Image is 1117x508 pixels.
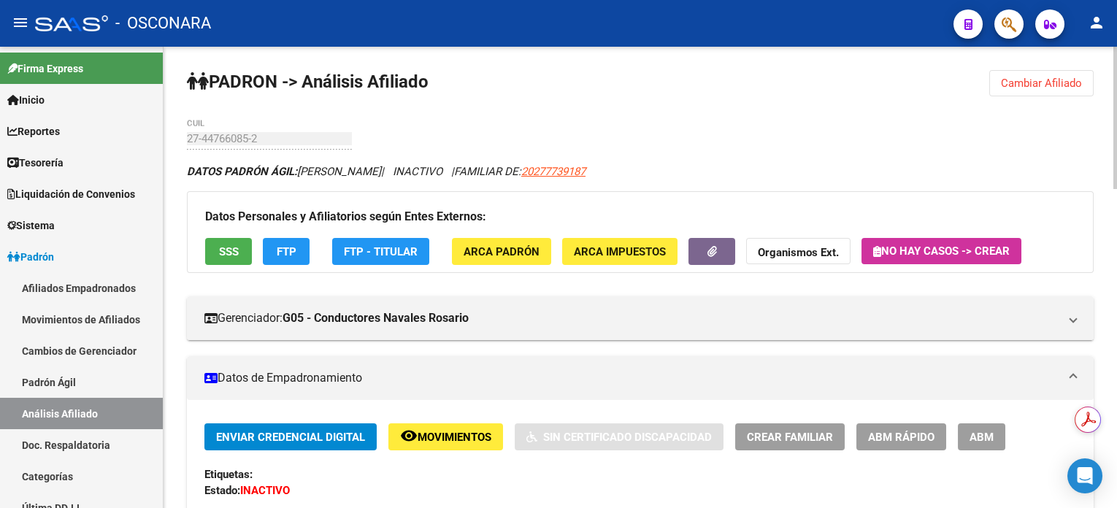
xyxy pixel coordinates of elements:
[452,238,551,265] button: ARCA Padrón
[12,14,29,31] mat-icon: menu
[7,186,135,202] span: Liquidación de Convenios
[735,423,845,450] button: Crear Familiar
[7,123,60,139] span: Reportes
[7,92,45,108] span: Inicio
[204,370,1059,386] mat-panel-title: Datos de Empadronamiento
[464,245,540,258] span: ARCA Padrón
[204,310,1059,326] mat-panel-title: Gerenciador:
[115,7,211,39] span: - OSCONARA
[418,431,491,444] span: Movimientos
[204,484,240,497] strong: Estado:
[187,165,297,178] strong: DATOS PADRÓN ÁGIL:
[7,155,64,171] span: Tesorería
[521,165,586,178] span: 20277739187
[205,238,252,265] button: SSS
[574,245,666,258] span: ARCA Impuestos
[263,238,310,265] button: FTP
[970,431,994,444] span: ABM
[873,245,1010,258] span: No hay casos -> Crear
[277,245,296,258] span: FTP
[1067,458,1102,493] div: Open Intercom Messenger
[515,423,723,450] button: Sin Certificado Discapacidad
[868,431,934,444] span: ABM Rápido
[7,61,83,77] span: Firma Express
[758,246,839,259] strong: Organismos Ext.
[1001,77,1082,90] span: Cambiar Afiliado
[856,423,946,450] button: ABM Rápido
[543,431,712,444] span: Sin Certificado Discapacidad
[240,484,290,497] strong: INACTIVO
[7,249,54,265] span: Padrón
[454,165,586,178] span: FAMILIAR DE:
[219,245,239,258] span: SSS
[344,245,418,258] span: FTP - Titular
[332,238,429,265] button: FTP - Titular
[747,431,833,444] span: Crear Familiar
[205,207,1075,227] h3: Datos Personales y Afiliatorios según Entes Externos:
[187,165,586,178] i: | INACTIVO |
[187,72,429,92] strong: PADRON -> Análisis Afiliado
[989,70,1094,96] button: Cambiar Afiliado
[746,238,851,265] button: Organismos Ext.
[388,423,503,450] button: Movimientos
[187,296,1094,340] mat-expansion-panel-header: Gerenciador:G05 - Conductores Navales Rosario
[861,238,1021,264] button: No hay casos -> Crear
[204,423,377,450] button: Enviar Credencial Digital
[187,356,1094,400] mat-expansion-panel-header: Datos de Empadronamiento
[283,310,469,326] strong: G05 - Conductores Navales Rosario
[1088,14,1105,31] mat-icon: person
[204,468,253,481] strong: Etiquetas:
[216,431,365,444] span: Enviar Credencial Digital
[562,238,678,265] button: ARCA Impuestos
[187,165,381,178] span: [PERSON_NAME]
[400,427,418,445] mat-icon: remove_red_eye
[7,218,55,234] span: Sistema
[958,423,1005,450] button: ABM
